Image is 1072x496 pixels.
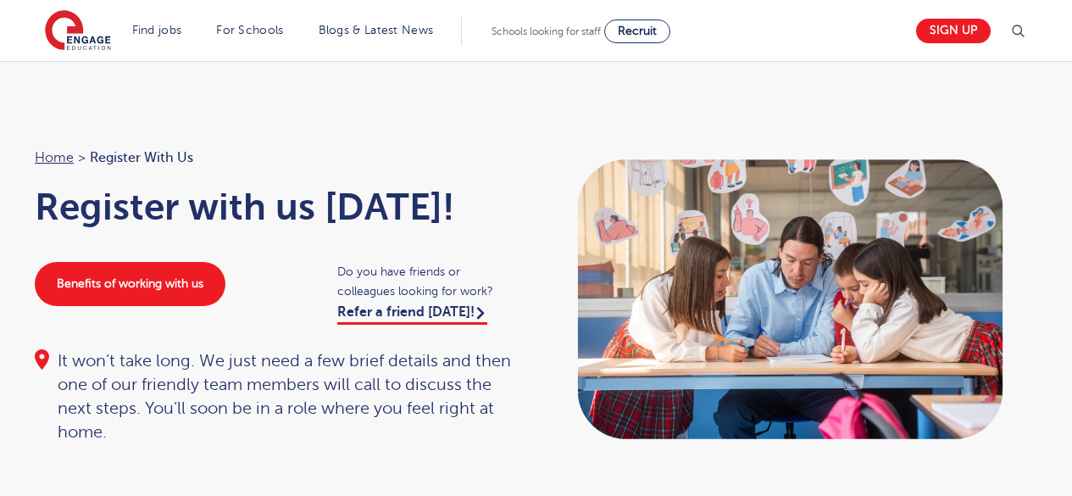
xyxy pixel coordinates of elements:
div: It won’t take long. We just need a few brief details and then one of our friendly team members wi... [35,349,519,444]
span: Register with us [90,147,193,169]
nav: breadcrumb [35,147,519,169]
span: Schools looking for staff [492,25,601,37]
a: Find jobs [132,24,182,36]
a: Home [35,150,74,165]
a: For Schools [216,24,283,36]
a: Refer a friend [DATE]! [337,304,487,325]
img: Engage Education [45,10,111,53]
a: Recruit [604,20,670,43]
span: > [78,150,86,165]
span: Recruit [618,25,657,37]
span: Do you have friends or colleagues looking for work? [337,262,519,301]
a: Benefits of working with us [35,262,225,306]
a: Blogs & Latest News [319,24,434,36]
h1: Register with us [DATE]! [35,186,519,228]
a: Sign up [916,19,991,43]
